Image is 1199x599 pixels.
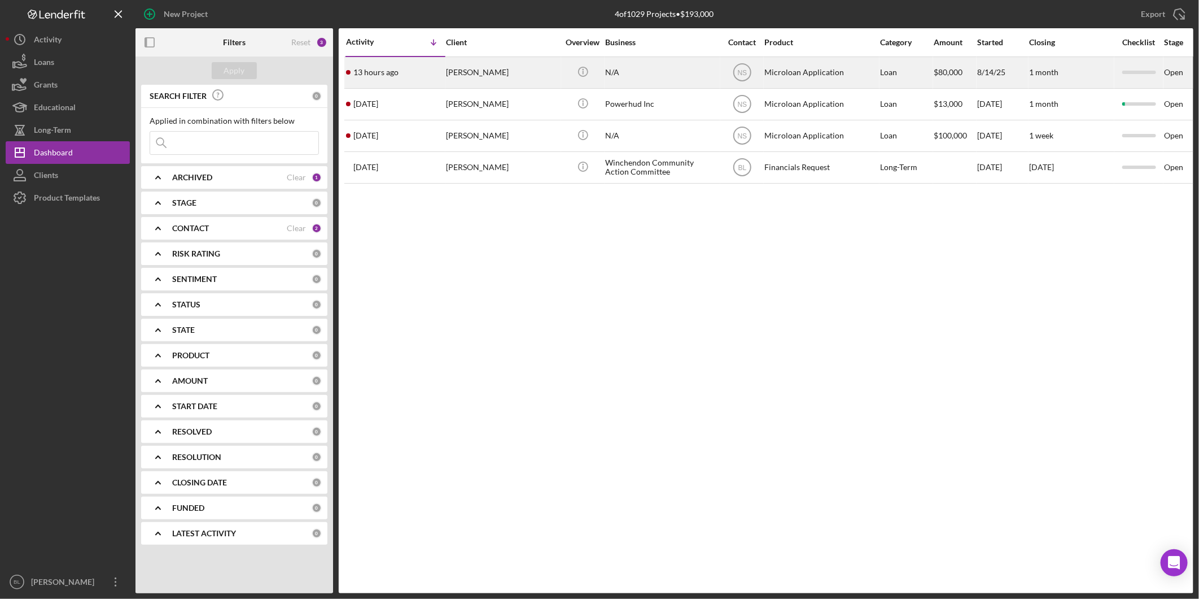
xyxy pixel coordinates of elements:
[212,62,257,79] button: Apply
[312,325,322,335] div: 0
[287,224,306,233] div: Clear
[28,571,102,596] div: [PERSON_NAME]
[135,3,219,25] button: New Project
[977,153,1028,183] div: [DATE]
[1029,67,1058,77] time: 1 month
[312,427,322,437] div: 0
[172,376,208,385] b: AMOUNT
[1029,38,1114,47] div: Closing
[880,38,933,47] div: Category
[312,528,322,539] div: 0
[312,452,322,462] div: 0
[605,153,718,183] div: Winchendon Community Action Committee
[6,571,130,593] button: BL[PERSON_NAME]
[14,579,20,585] text: BL
[764,121,877,151] div: Microloan Application
[353,131,378,140] time: 2025-07-11 02:36
[880,89,933,119] div: Loan
[150,116,319,125] div: Applied in combination with filters below
[172,453,221,462] b: RESOLUTION
[977,38,1028,47] div: Started
[605,121,718,151] div: N/A
[6,186,130,209] button: Product Templates
[880,153,933,183] div: Long-Term
[6,164,130,186] button: Clients
[312,478,322,488] div: 0
[172,427,212,436] b: RESOLVED
[737,101,747,108] text: NS
[615,10,714,19] div: 4 of 1029 Projects • $193,000
[312,198,322,208] div: 0
[6,28,130,51] button: Activity
[172,249,220,258] b: RISK RATING
[287,173,306,182] div: Clear
[312,376,322,386] div: 0
[312,350,322,361] div: 0
[312,249,322,259] div: 0
[6,141,130,164] button: Dashboard
[737,69,747,77] text: NS
[34,96,76,121] div: Educational
[172,529,236,538] b: LATEST ACTIVITY
[291,38,310,47] div: Reset
[172,275,217,284] b: SENTIMENT
[172,325,195,335] b: STATE
[934,38,976,47] div: Amount
[172,503,204,513] b: FUNDED
[172,351,209,360] b: PRODUCT
[172,402,217,411] b: START DATE
[172,224,209,233] b: CONTACT
[346,37,396,46] div: Activity
[977,121,1028,151] div: [DATE]
[1161,549,1188,576] div: Open Intercom Messenger
[312,401,322,411] div: 0
[34,51,54,76] div: Loans
[605,38,718,47] div: Business
[312,91,322,101] div: 0
[6,119,130,141] a: Long-Term
[150,92,207,101] b: SEARCH FILTER
[6,51,130,73] button: Loans
[34,119,71,144] div: Long-Term
[172,300,200,309] b: STATUS
[934,121,976,151] div: $100,000
[312,503,322,513] div: 0
[1130,3,1193,25] button: Export
[223,38,246,47] b: Filters
[446,58,559,88] div: [PERSON_NAME]
[764,58,877,88] div: Microloan Application
[34,73,58,99] div: Grants
[172,173,212,182] b: ARCHIVED
[738,164,746,172] text: BL
[6,96,130,119] button: Educational
[172,478,227,487] b: CLOSING DATE
[446,38,559,47] div: Client
[977,58,1028,88] div: 8/14/25
[764,153,877,183] div: Financials Request
[1029,162,1054,172] time: [DATE]
[934,89,976,119] div: $13,000
[353,163,378,172] time: 2025-04-12 21:27
[353,68,399,77] time: 2025-08-14 22:54
[880,121,933,151] div: Loan
[764,38,877,47] div: Product
[312,299,322,310] div: 0
[1029,99,1058,108] time: 1 month
[353,99,378,108] time: 2025-08-13 15:28
[1115,38,1163,47] div: Checklist
[34,141,73,167] div: Dashboard
[6,73,130,96] a: Grants
[312,274,322,284] div: 0
[34,28,62,54] div: Activity
[172,198,196,207] b: STAGE
[224,62,245,79] div: Apply
[316,37,327,48] div: 3
[977,89,1028,119] div: [DATE]
[605,89,718,119] div: Powerhud Inc
[34,164,58,189] div: Clients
